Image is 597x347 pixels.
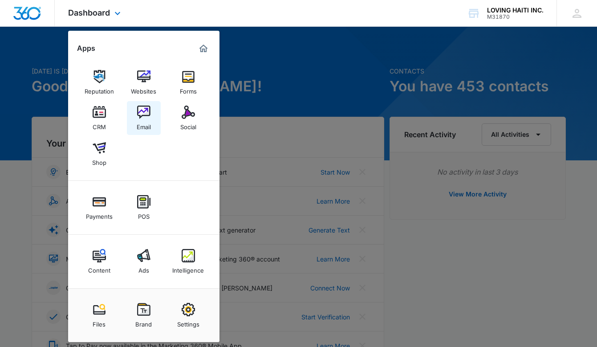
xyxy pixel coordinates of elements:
[92,155,106,166] div: Shop
[82,65,116,99] a: Reputation
[68,8,110,17] span: Dashboard
[88,262,110,274] div: Content
[127,65,161,99] a: Websites
[137,119,151,131] div: Email
[85,83,114,95] div: Reputation
[487,14,544,20] div: account id
[171,245,205,278] a: Intelligence
[93,316,106,328] div: Files
[135,316,152,328] div: Brand
[171,101,205,135] a: Social
[82,101,116,135] a: CRM
[177,316,199,328] div: Settings
[180,83,197,95] div: Forms
[172,262,204,274] div: Intelligence
[180,119,196,131] div: Social
[77,44,95,53] h2: Apps
[171,298,205,332] a: Settings
[131,83,156,95] div: Websites
[171,65,205,99] a: Forms
[138,262,149,274] div: Ads
[82,191,116,225] a: Payments
[93,119,106,131] div: CRM
[82,245,116,278] a: Content
[127,245,161,278] a: Ads
[196,41,211,56] a: Marketing 360® Dashboard
[127,101,161,135] a: Email
[127,298,161,332] a: Brand
[127,191,161,225] a: POS
[487,7,544,14] div: account name
[82,298,116,332] a: Files
[86,208,113,220] div: Payments
[138,208,150,220] div: POS
[82,137,116,171] a: Shop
